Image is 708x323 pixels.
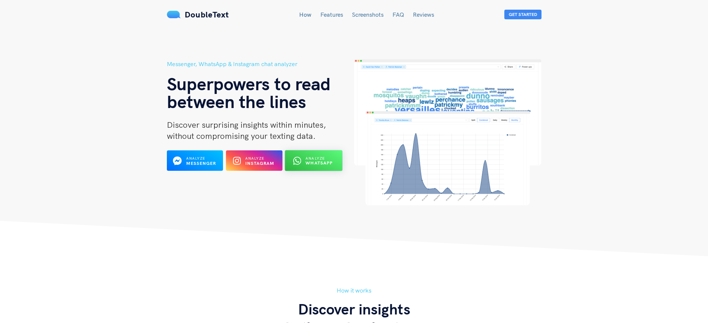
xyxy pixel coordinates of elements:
button: Analyze WhatsApp [285,150,343,171]
button: Analyze Messenger [167,150,223,171]
span: Analyze [186,156,205,161]
a: FAQ [392,11,404,18]
a: Features [320,11,343,18]
span: between the lines [167,90,306,112]
b: Instagram [245,160,274,166]
button: Get Started [504,10,541,19]
span: DoubleText [185,9,229,20]
a: Reviews [413,11,434,18]
span: Analyze [245,156,264,161]
a: Analyze Messenger [167,160,223,167]
h5: Messenger, WhatsApp & Instagram chat analyzer [167,59,354,69]
a: How [299,11,311,18]
b: Messenger [186,160,216,166]
span: Superpowers to read [167,72,331,95]
a: Screenshots [352,11,384,18]
img: hero [354,59,541,205]
a: Analyze WhatsApp [285,160,342,167]
b: WhatsApp [306,160,333,166]
span: without compromising your texting data. [167,131,316,141]
span: Discover surprising insights within minutes, [167,120,326,130]
a: Analyze Instagram [226,160,282,167]
span: Analyze [306,156,325,161]
img: mS3x8y1f88AAAAABJRU5ErkJggg== [167,11,181,18]
a: DoubleText [167,9,229,20]
h5: How it works [167,286,541,295]
button: Analyze Instagram [226,150,282,171]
